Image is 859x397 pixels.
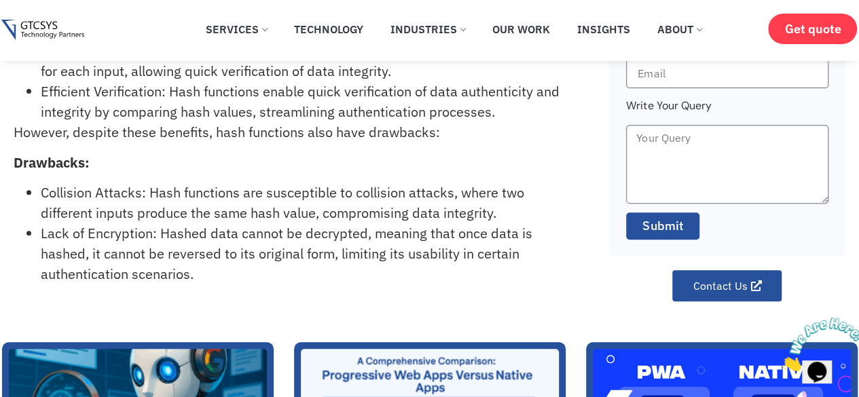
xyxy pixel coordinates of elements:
a: Industries [380,14,475,44]
strong: Drawbacks: [14,153,90,172]
form: Faq Form [626,31,828,248]
span: Submit [642,217,683,235]
a: Our Work [482,14,560,44]
input: Email [626,58,828,88]
a: Insights [567,14,640,44]
img: Gtcsys logo [1,20,84,41]
label: Write Your Query [626,97,711,125]
a: Contact Us [672,270,782,301]
a: Get quote [768,14,857,44]
li: Efficient Verification: Hash functions enable quick verification of data authenticity and integri... [41,81,579,122]
span: Get quote [784,22,841,36]
iframe: chat widget [775,312,859,377]
a: Services [196,14,277,44]
li: Lack of Encryption: Hashed data cannot be decrypted, meaning that once data is hashed, it cannot ... [41,223,579,284]
p: However, despite these benefits, hash functions also have drawbacks: [14,122,579,143]
a: Technology [284,14,373,44]
a: About [647,14,712,44]
li: Collision Attacks: Hash functions are susceptible to collision attacks, where two different input... [41,183,579,223]
img: Chat attention grabber [5,5,90,59]
li: Data Integrity: Hash functions ensure data integrity by generating a unique hash value for each i... [41,41,579,81]
span: Contact Us [693,280,747,291]
button: Submit [626,212,699,240]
